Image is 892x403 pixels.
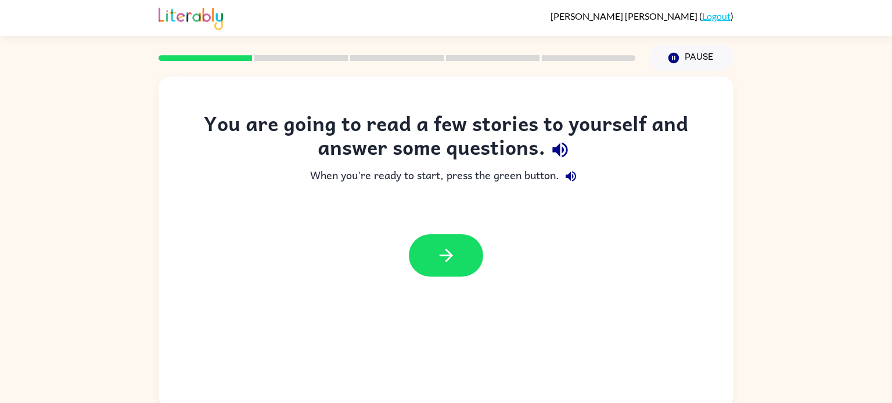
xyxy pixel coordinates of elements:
[649,45,733,71] button: Pause
[551,10,699,21] span: [PERSON_NAME] [PERSON_NAME]
[182,165,710,188] div: When you're ready to start, press the green button.
[551,10,733,21] div: ( )
[702,10,731,21] a: Logout
[159,5,223,30] img: Literably
[182,111,710,165] div: You are going to read a few stories to yourself and answer some questions.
